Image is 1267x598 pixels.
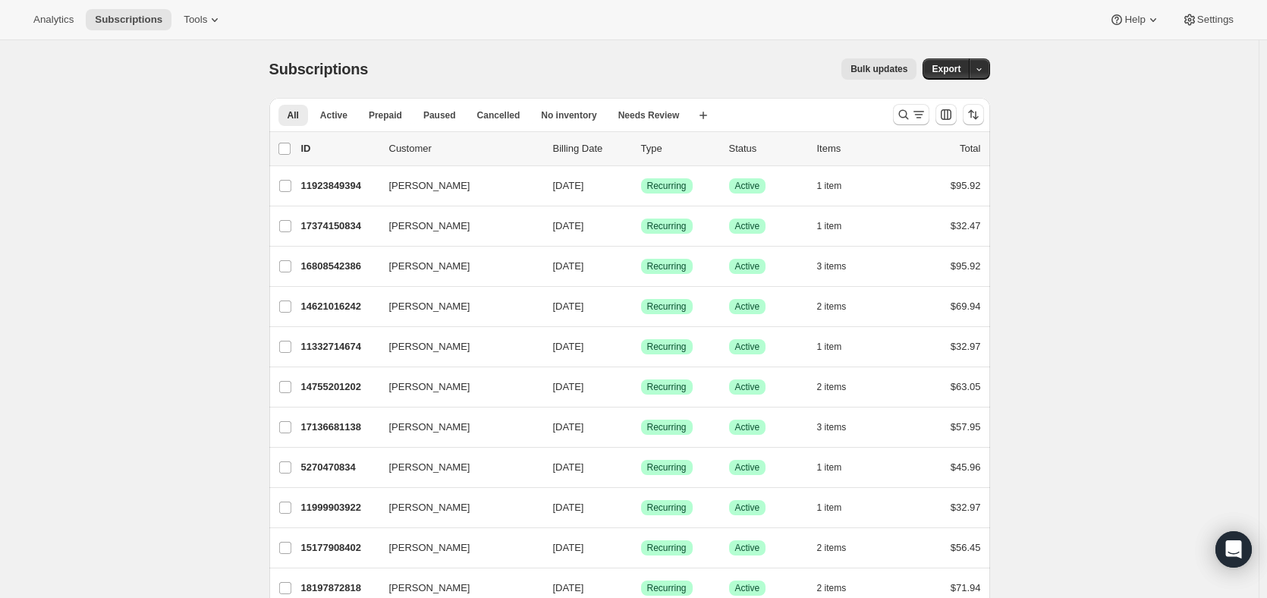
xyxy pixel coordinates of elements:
[647,421,687,433] span: Recurring
[817,301,847,313] span: 2 items
[951,180,981,191] span: $95.92
[301,460,377,475] p: 5270470834
[735,461,760,474] span: Active
[647,381,687,393] span: Recurring
[389,540,470,556] span: [PERSON_NAME]
[301,417,981,438] div: 17136681138[PERSON_NAME][DATE]SuccessRecurringSuccessActive3 items$57.95
[380,174,532,198] button: [PERSON_NAME]
[951,421,981,433] span: $57.95
[389,339,470,354] span: [PERSON_NAME]
[380,254,532,279] button: [PERSON_NAME]
[817,296,863,317] button: 2 items
[817,341,842,353] span: 1 item
[951,301,981,312] span: $69.94
[951,502,981,513] span: $32.97
[288,109,299,121] span: All
[729,141,805,156] p: Status
[541,109,596,121] span: No inventory
[553,502,584,513] span: [DATE]
[1173,9,1243,30] button: Settings
[553,141,629,156] p: Billing Date
[841,58,916,80] button: Bulk updates
[553,180,584,191] span: [DATE]
[691,105,715,126] button: Create new view
[389,299,470,314] span: [PERSON_NAME]
[1197,14,1234,26] span: Settings
[735,502,760,514] span: Active
[380,536,532,560] button: [PERSON_NAME]
[553,381,584,392] span: [DATE]
[95,14,162,26] span: Subscriptions
[817,220,842,232] span: 1 item
[553,341,584,352] span: [DATE]
[817,260,847,272] span: 3 items
[893,104,929,125] button: Search and filter results
[817,461,842,474] span: 1 item
[301,379,377,395] p: 14755201202
[553,301,584,312] span: [DATE]
[647,260,687,272] span: Recurring
[647,220,687,232] span: Recurring
[184,14,207,26] span: Tools
[647,301,687,313] span: Recurring
[935,104,957,125] button: Customize table column order and visibility
[301,420,377,435] p: 17136681138
[960,141,980,156] p: Total
[553,220,584,231] span: [DATE]
[647,502,687,514] span: Recurring
[553,542,584,553] span: [DATE]
[301,457,981,478] div: 5270470834[PERSON_NAME][DATE]SuccessRecurringSuccessActive1 item$45.96
[817,497,859,518] button: 1 item
[86,9,171,30] button: Subscriptions
[735,301,760,313] span: Active
[850,63,907,75] span: Bulk updates
[301,339,377,354] p: 11332714674
[817,457,859,478] button: 1 item
[389,581,470,596] span: [PERSON_NAME]
[301,581,377,596] p: 18197872818
[647,341,687,353] span: Recurring
[647,180,687,192] span: Recurring
[389,141,541,156] p: Customer
[735,220,760,232] span: Active
[647,461,687,474] span: Recurring
[389,219,470,234] span: [PERSON_NAME]
[951,341,981,352] span: $32.97
[963,104,984,125] button: Sort the results
[301,296,981,317] div: 14621016242[PERSON_NAME][DATE]SuccessRecurringSuccessActive2 items$69.94
[477,109,520,121] span: Cancelled
[932,63,960,75] span: Export
[33,14,74,26] span: Analytics
[735,582,760,594] span: Active
[301,216,981,237] div: 17374150834[PERSON_NAME][DATE]SuccessRecurringSuccessActive1 item$32.47
[817,582,847,594] span: 2 items
[735,260,760,272] span: Active
[320,109,347,121] span: Active
[1124,14,1145,26] span: Help
[269,61,369,77] span: Subscriptions
[301,299,377,314] p: 14621016242
[618,109,680,121] span: Needs Review
[389,178,470,194] span: [PERSON_NAME]
[301,497,981,518] div: 11999903922[PERSON_NAME][DATE]SuccessRecurringSuccessActive1 item$32.97
[817,381,847,393] span: 2 items
[735,421,760,433] span: Active
[553,260,584,272] span: [DATE]
[301,336,981,357] div: 11332714674[PERSON_NAME][DATE]SuccessRecurringSuccessActive1 item$32.97
[641,141,717,156] div: Type
[817,180,842,192] span: 1 item
[24,9,83,30] button: Analytics
[380,415,532,439] button: [PERSON_NAME]
[553,582,584,593] span: [DATE]
[301,500,377,515] p: 11999903922
[1100,9,1169,30] button: Help
[817,542,847,554] span: 2 items
[380,375,532,399] button: [PERSON_NAME]
[817,421,847,433] span: 3 items
[817,256,863,277] button: 3 items
[735,180,760,192] span: Active
[389,379,470,395] span: [PERSON_NAME]
[553,461,584,473] span: [DATE]
[951,381,981,392] span: $63.05
[301,141,377,156] p: ID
